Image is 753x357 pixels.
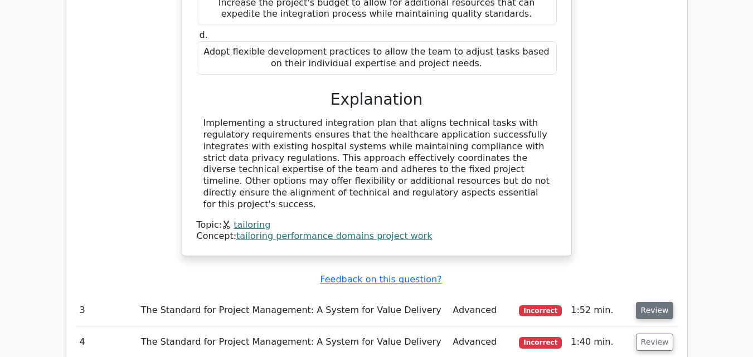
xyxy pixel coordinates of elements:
[137,295,448,326] td: The Standard for Project Management: A System for Value Delivery
[234,219,270,230] a: tailoring
[75,295,137,326] td: 3
[519,305,562,316] span: Incorrect
[203,118,550,210] div: Implementing a structured integration plan that aligns technical tasks with regulatory requiremen...
[197,41,557,75] div: Adopt flexible development practices to allow the team to adjust tasks based on their individual ...
[236,231,432,241] a: tailoring performance domains project work
[320,274,441,285] a: Feedback on this question?
[636,334,674,351] button: Review
[197,231,557,242] div: Concept:
[519,337,562,348] span: Incorrect
[197,219,557,231] div: Topic:
[200,30,208,40] span: d.
[566,295,631,326] td: 1:52 min.
[636,302,674,319] button: Review
[448,295,514,326] td: Advanced
[203,90,550,109] h3: Explanation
